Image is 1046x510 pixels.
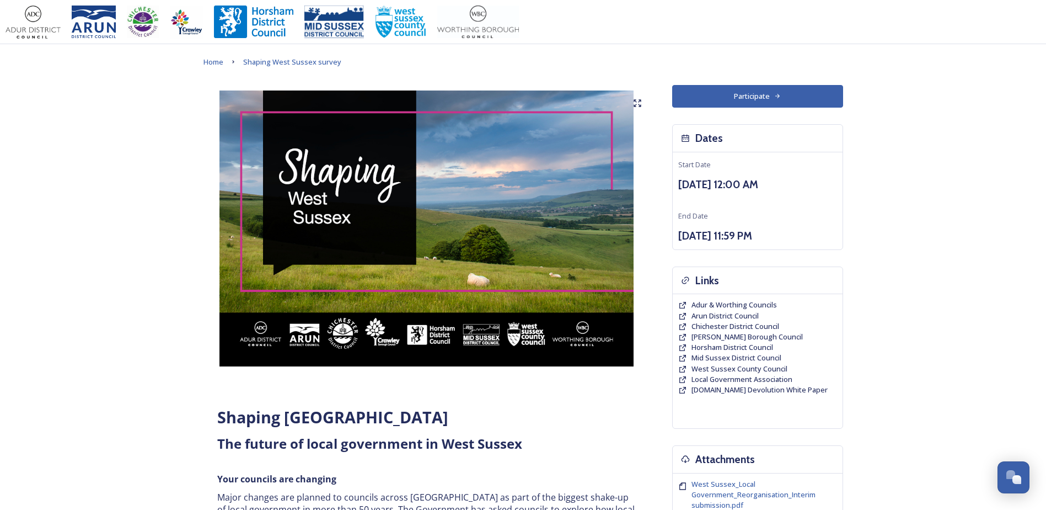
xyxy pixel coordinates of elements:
[217,406,448,428] strong: Shaping [GEOGRAPHIC_DATA]
[678,177,837,193] h3: [DATE] 12:00 AM
[203,57,223,67] span: Home
[695,273,719,289] h3: Links
[691,479,816,510] span: West Sussex_Local Government_Reorganisation_Interim submission.pdf
[695,451,755,467] h3: Attachments
[672,85,843,108] button: Participate
[6,6,61,39] img: Adur%20logo%20%281%29.jpeg
[691,332,803,342] a: [PERSON_NAME] Borough Council
[691,321,779,332] a: Chichester District Council
[243,55,341,68] a: Shaping West Sussex survey
[691,300,777,310] span: Adur & Worthing Councils
[691,364,787,374] a: West Sussex County Council
[678,211,708,221] span: End Date
[691,300,777,310] a: Adur & Worthing Councils
[691,311,759,321] a: Arun District Council
[691,353,781,363] a: Mid Sussex District Council
[678,228,837,244] h3: [DATE] 11:59 PM
[691,364,787,374] span: West Sussex County Council
[214,6,293,39] img: Horsham%20DC%20Logo.jpg
[217,434,522,453] strong: The future of local government in West Sussex
[691,332,803,342] span: [PERSON_NAME] Borough Council
[997,461,1029,493] button: Open Chat
[72,6,116,39] img: Arun%20District%20Council%20logo%20blue%20CMYK.jpg
[304,6,364,39] img: 150ppimsdc%20logo%20blue.png
[243,57,341,67] span: Shaping West Sussex survey
[695,130,723,146] h3: Dates
[691,385,828,395] a: [DOMAIN_NAME] Devolution White Paper
[203,55,223,68] a: Home
[691,342,773,353] a: Horsham District Council
[691,321,779,331] span: Chichester District Council
[437,6,519,39] img: Worthing_Adur%20%281%29.jpg
[375,6,427,39] img: WSCCPos-Spot-25mm.jpg
[691,385,828,395] span: [DOMAIN_NAME] Devolution White Paper
[691,374,792,385] a: Local Government Association
[691,342,773,352] span: Horsham District Council
[170,6,203,39] img: Crawley%20BC%20logo.jpg
[127,6,159,39] img: CDC%20Logo%20-%20you%20may%20have%20a%20better%20version.jpg
[678,160,711,169] span: Start Date
[691,353,781,363] span: Mid Sussex District Council
[217,473,336,485] strong: Your councils are changing
[691,374,792,384] span: Local Government Association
